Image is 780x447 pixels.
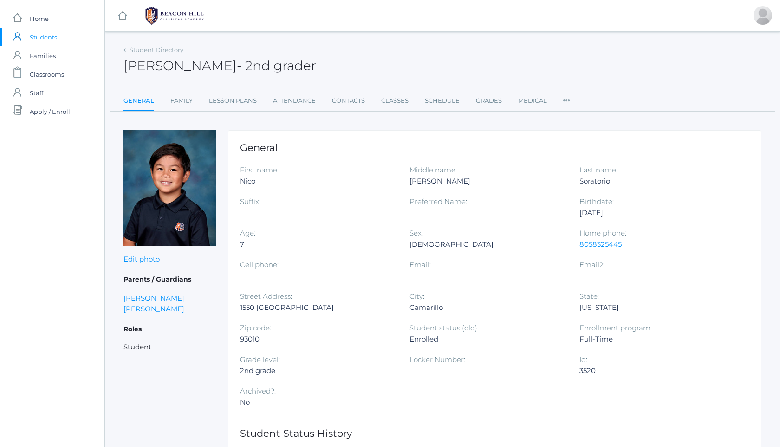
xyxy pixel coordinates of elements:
label: Locker Number: [409,355,465,364]
div: Camarillo [409,302,565,313]
label: Grade level: [240,355,280,364]
label: Archived?: [240,387,276,395]
h1: Student Status History [240,428,749,439]
div: 3520 [579,365,735,376]
span: Students [30,28,57,46]
label: Middle name: [409,165,457,174]
a: [PERSON_NAME] [123,293,184,303]
h5: Roles [123,322,216,337]
div: No [240,397,396,408]
div: 93010 [240,334,396,345]
div: [US_STATE] [579,302,735,313]
h2: [PERSON_NAME] [123,59,316,73]
label: State: [579,292,599,301]
label: Preferred Name: [409,197,467,206]
a: Schedule [425,92,460,110]
label: Sex: [409,229,423,237]
label: Id: [579,355,587,364]
li: Student [123,342,216,353]
span: Home [30,9,49,28]
a: [PERSON_NAME] [123,303,184,314]
a: General [123,92,154,112]
h5: Parents / Guardians [123,272,216,288]
a: 8058325445 [579,240,622,249]
div: [DEMOGRAPHIC_DATA] [409,239,565,250]
label: Zip code: [240,323,271,332]
a: Attendance [273,92,316,110]
label: Email: [409,260,431,269]
label: First name: [240,165,279,174]
a: Medical [518,92,547,110]
label: Home phone: [579,229,626,237]
span: Staff [30,84,43,102]
div: 1550 [GEOGRAPHIC_DATA] [240,302,396,313]
a: Grades [476,92,502,110]
label: Cell phone: [240,260,279,269]
span: Apply / Enroll [30,102,70,121]
div: Soratorio [579,176,735,187]
label: Birthdate: [579,197,614,206]
a: Lesson Plans [209,92,257,110]
label: Last name: [579,165,617,174]
label: City: [409,292,424,301]
div: 2nd grade [240,365,396,376]
span: - 2nd grader [237,58,316,73]
a: Contacts [332,92,365,110]
div: [PERSON_NAME] [409,176,565,187]
div: 7 [240,239,396,250]
a: Classes [381,92,409,110]
div: [DATE] [579,207,735,218]
label: Student status (old): [409,323,479,332]
label: Enrollment program: [579,323,652,332]
div: Full-Time [579,334,735,345]
img: 1_BHCALogos-05.png [140,4,209,27]
a: Edit photo [123,255,160,263]
a: Student Directory [130,46,183,53]
label: Suffix: [240,197,260,206]
div: Enrolled [409,334,565,345]
img: Nico Soratorio [123,130,216,246]
label: Email2: [579,260,604,269]
label: Age: [240,229,255,237]
span: Classrooms [30,65,64,84]
div: Nico [240,176,396,187]
div: Lew Soratorio [754,6,772,25]
label: Street Address: [240,292,292,301]
h1: General [240,142,749,153]
a: Family [170,92,193,110]
span: Families [30,46,56,65]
